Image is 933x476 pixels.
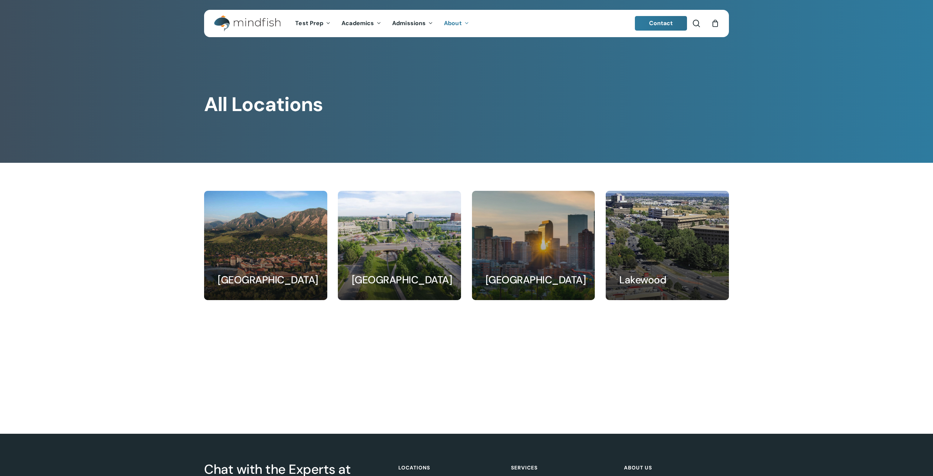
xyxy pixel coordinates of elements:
span: Admissions [392,19,426,27]
a: Cart [711,19,719,27]
a: Academics [336,20,387,27]
a: Contact [635,16,687,31]
a: Test Prep [290,20,336,27]
span: About [444,19,462,27]
a: Admissions [387,20,438,27]
span: Contact [649,19,673,27]
h4: Locations [398,461,501,474]
h4: Services [511,461,613,474]
header: Main Menu [204,10,729,37]
h4: About Us [624,461,726,474]
span: Test Prep [295,19,323,27]
h1: All Locations [204,93,729,116]
a: About [438,20,475,27]
nav: Main Menu [290,10,474,37]
span: Academics [341,19,374,27]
